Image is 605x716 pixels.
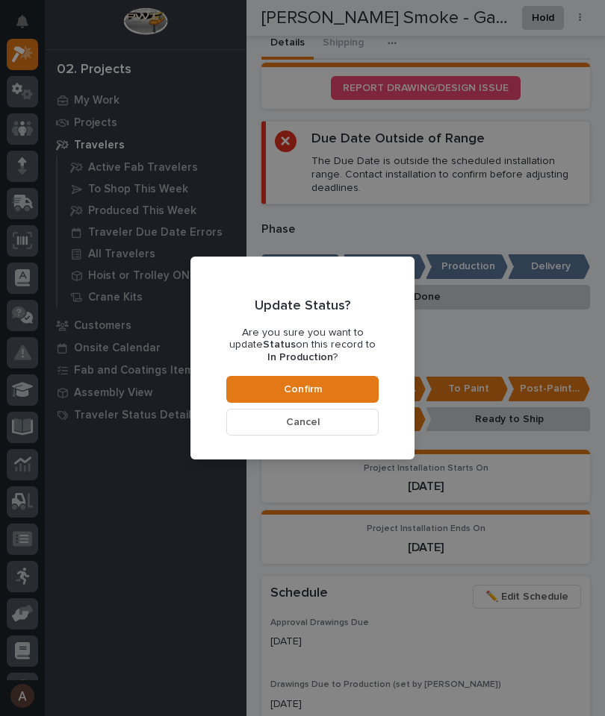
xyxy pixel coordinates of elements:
[226,409,379,436] button: Cancel
[255,298,350,315] p: Update Status?
[226,376,379,403] button: Confirm
[286,415,320,429] span: Cancel
[263,339,296,350] b: Status
[267,352,333,362] b: In Production
[284,383,322,396] span: Confirm
[226,327,379,364] p: Are you sure you want to update on this record to ?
